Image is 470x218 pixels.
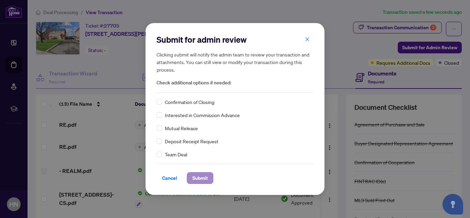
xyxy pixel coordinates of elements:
[165,150,187,158] span: Team Deal
[305,37,310,42] span: close
[157,34,313,45] h2: Submit for admin review
[165,98,214,106] span: Confirmation of Closing
[157,79,313,87] span: Check additional options if needed:
[187,172,213,184] button: Submit
[162,173,177,184] span: Cancel
[157,172,183,184] button: Cancel
[165,137,218,145] span: Deposit Receipt Request
[442,194,463,215] button: Open asap
[157,51,313,73] h5: Clicking submit will notify the admin team to review your transaction and attachments. You can st...
[165,124,198,132] span: Mutual Release
[165,111,240,119] span: Interested in Commission Advance
[192,173,208,184] span: Submit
